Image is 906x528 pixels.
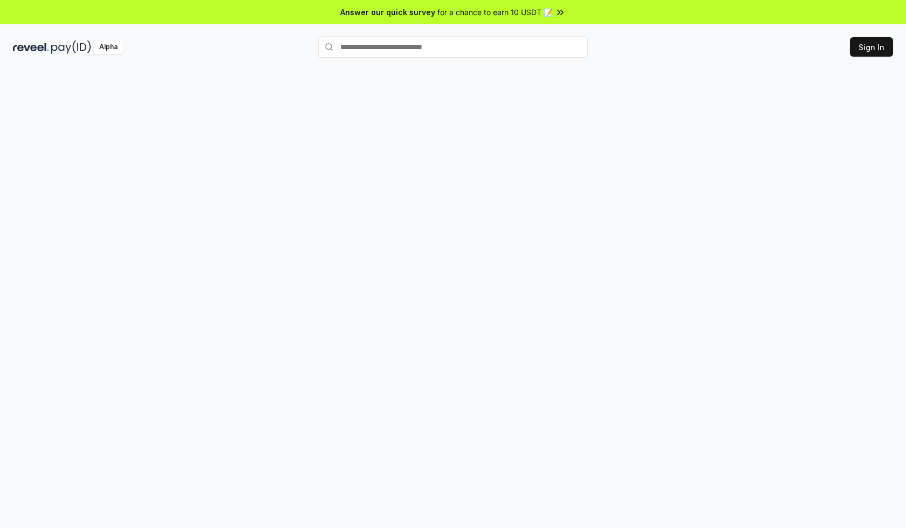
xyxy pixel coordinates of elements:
[13,40,49,54] img: reveel_dark
[93,40,123,54] div: Alpha
[340,6,435,18] span: Answer our quick survey
[51,40,91,54] img: pay_id
[850,37,893,57] button: Sign In
[437,6,553,18] span: for a chance to earn 10 USDT 📝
